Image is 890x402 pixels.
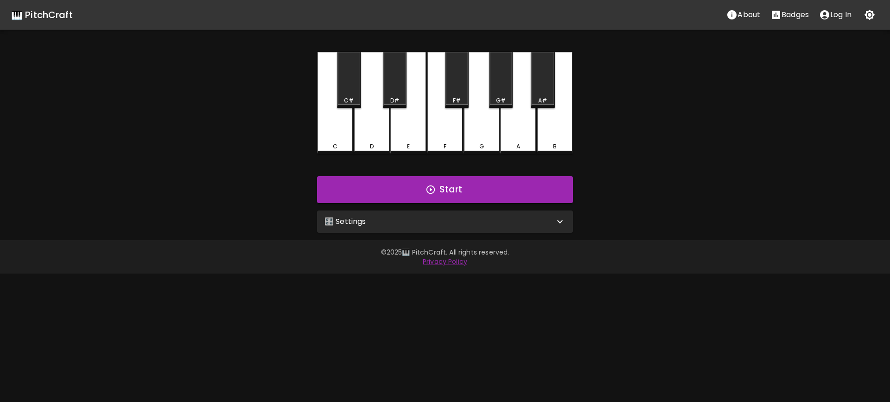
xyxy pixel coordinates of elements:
[344,96,354,105] div: C#
[814,6,857,24] button: account of current user
[333,142,337,151] div: C
[479,142,484,151] div: G
[317,176,573,203] button: Start
[538,96,547,105] div: A#
[11,7,73,22] a: 🎹 PitchCraft
[830,9,852,20] p: Log In
[765,6,814,24] button: Stats
[423,257,467,266] a: Privacy Policy
[390,96,399,105] div: D#
[370,142,374,151] div: D
[324,216,366,227] p: 🎛️ Settings
[178,248,712,257] p: © 2025 🎹 PitchCraft. All rights reserved.
[453,96,461,105] div: F#
[737,9,760,20] p: About
[444,142,446,151] div: F
[317,211,573,233] div: 🎛️ Settings
[553,142,557,151] div: B
[516,142,520,151] div: A
[782,9,809,20] p: Badges
[721,6,765,24] button: About
[496,96,506,105] div: G#
[407,142,410,151] div: E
